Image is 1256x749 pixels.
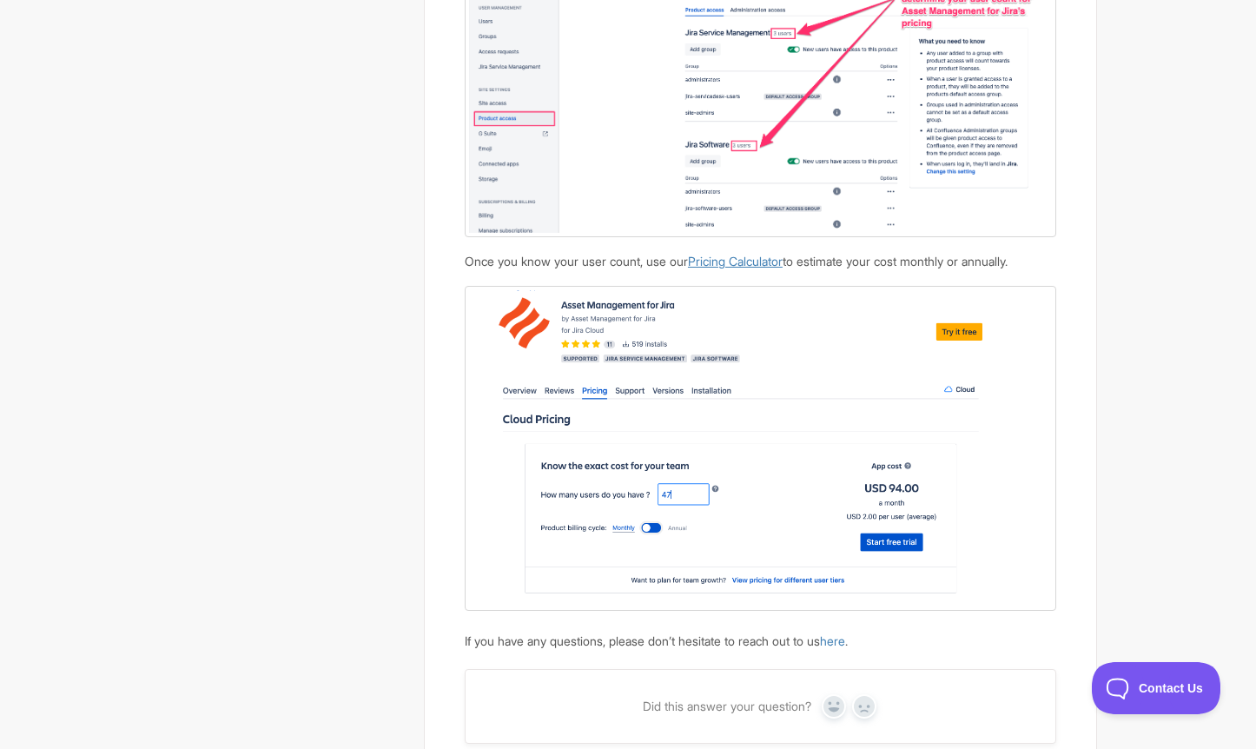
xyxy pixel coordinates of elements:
[820,633,845,648] a: here
[465,632,1056,651] p: If you have any questions, please don’t hesitate to reach out to us .
[465,286,1056,611] img: file-d4dBSLrEcC.png
[465,252,1056,271] p: Once you know your user count, use our to estimate your cost monthly or annually.
[688,254,783,268] a: Pricing Calculator
[643,699,811,714] span: Did this answer your question?
[1092,662,1221,714] iframe: Toggle Customer Support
